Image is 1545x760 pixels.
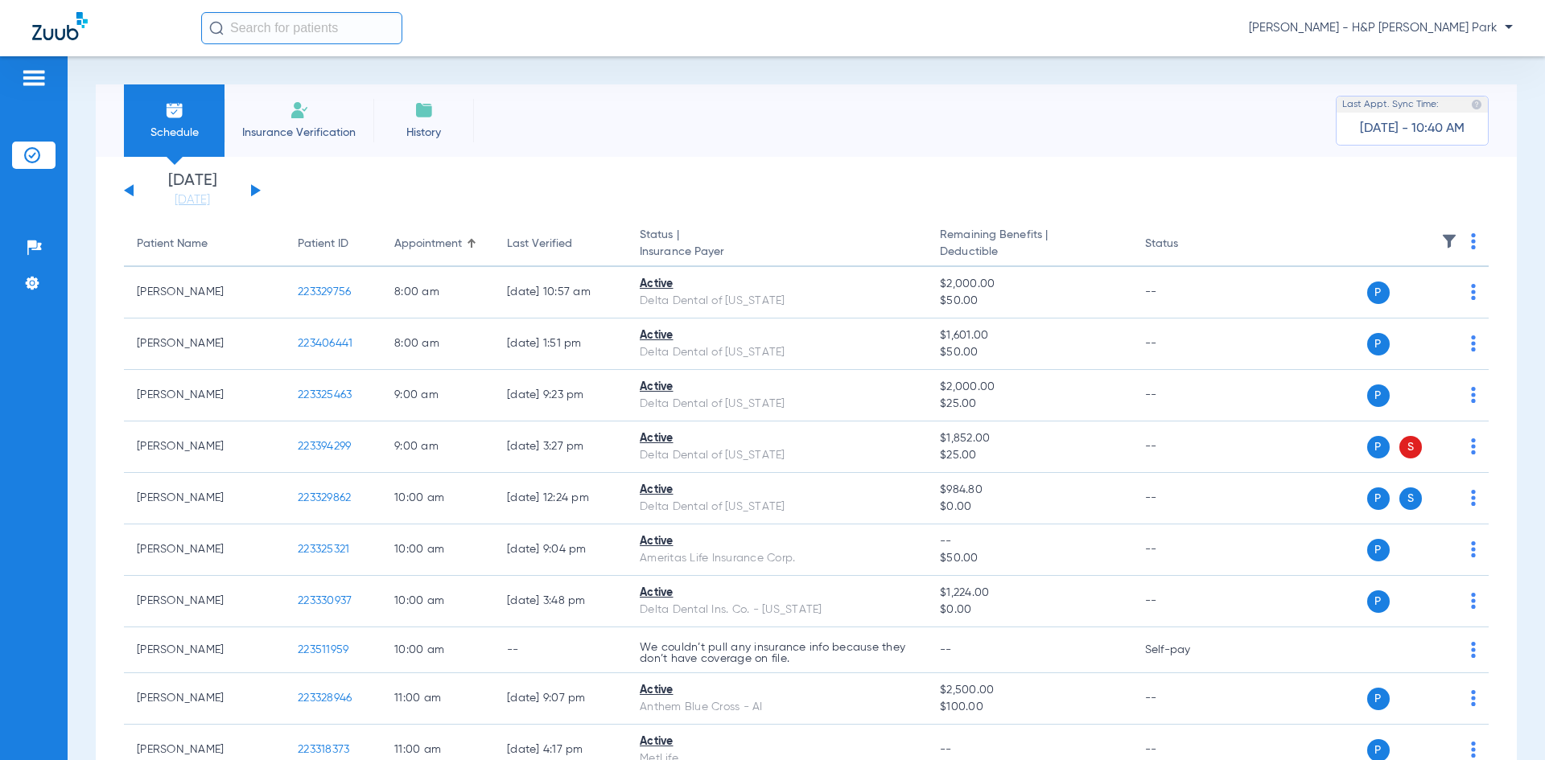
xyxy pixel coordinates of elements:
span: Last Appt. Sync Time: [1342,97,1439,113]
div: Delta Dental of [US_STATE] [640,396,914,413]
span: $1,224.00 [940,585,1119,602]
span: $1,852.00 [940,430,1119,447]
td: [PERSON_NAME] [124,673,285,725]
li: [DATE] [144,173,241,208]
div: Delta Dental of [US_STATE] [640,499,914,516]
span: 223328946 [298,692,352,704]
span: P [1367,384,1390,407]
span: 223325321 [298,544,349,555]
img: group-dot-blue.svg [1471,438,1476,454]
span: $50.00 [940,293,1119,310]
span: Insurance Verification [237,125,361,141]
span: -- [940,644,952,655]
span: $50.00 [940,344,1119,361]
span: $0.00 [940,602,1119,618]
span: $984.80 [940,482,1119,499]
iframe: Chat Widget [1465,683,1545,760]
span: 223325463 [298,389,352,401]
td: -- [1132,473,1241,524]
td: 10:00 AM [381,576,494,627]
img: group-dot-blue.svg [1471,541,1476,557]
span: $0.00 [940,499,1119,516]
td: [DATE] 9:04 PM [494,524,627,576]
img: last sync help info [1471,99,1482,110]
td: [DATE] 1:51 PM [494,318,627,370]
span: P [1367,487,1390,510]
td: [DATE] 3:27 PM [494,421,627,473]
span: P [1367,539,1390,561]
img: Zuub Logo [32,12,88,40]
span: $2,000.00 [940,379,1119,396]
span: -- [940,744,952,755]
div: Active [640,379,914,396]
td: 11:00 AM [381,673,494,725]
img: History [414,101,434,120]
div: Delta Dental Ins. Co. - [US_STATE] [640,602,914,618]
div: Delta Dental of [US_STATE] [640,293,914,310]
span: 223330937 [298,595,352,606]
span: P [1367,333,1390,355]
td: [PERSON_NAME] [124,267,285,318]
img: hamburger-icon [21,68,47,88]
img: group-dot-blue.svg [1471,490,1476,506]
td: -- [1132,524,1241,576]
span: [PERSON_NAME] - H&P [PERSON_NAME] Park [1249,20,1513,36]
td: [DATE] 9:23 PM [494,370,627,421]
td: -- [1132,576,1241,627]
div: Ameritas Life Insurance Corp. [640,550,914,567]
img: Search Icon [209,21,224,35]
td: -- [1132,673,1241,725]
div: Appointment [394,236,481,253]
span: 223406441 [298,338,352,349]
div: Patient ID [298,236,348,253]
span: P [1367,688,1390,710]
div: Active [640,682,914,699]
div: Last Verified [507,236,572,253]
div: Active [640,533,914,550]
td: 10:00 AM [381,627,494,673]
td: [DATE] 9:07 PM [494,673,627,725]
td: [DATE] 3:48 PM [494,576,627,627]
span: P [1367,436,1390,458]
img: group-dot-blue.svg [1471,593,1476,609]
div: Active [640,430,914,447]
span: 223511959 [298,644,348,655]
img: group-dot-blue.svg [1471,642,1476,658]
div: Active [640,327,914,344]
div: Active [640,733,914,750]
div: Patient Name [137,236,208,253]
span: S [1399,436,1422,458]
img: group-dot-blue.svg [1471,233,1476,249]
img: Schedule [165,101,184,120]
span: $100.00 [940,699,1119,716]
td: [PERSON_NAME] [124,421,285,473]
td: -- [1132,267,1241,318]
img: group-dot-blue.svg [1471,284,1476,300]
th: Status | [627,222,927,267]
img: Manual Insurance Verification [290,101,309,120]
img: filter.svg [1441,233,1457,249]
a: [DATE] [144,192,241,208]
span: Insurance Payer [640,244,914,261]
td: Self-pay [1132,627,1241,673]
div: Active [640,276,914,293]
span: 223318373 [298,744,349,755]
img: group-dot-blue.svg [1471,387,1476,403]
div: Active [640,482,914,499]
td: 9:00 AM [381,421,494,473]
td: -- [1132,370,1241,421]
div: Appointment [394,236,462,253]
span: Deductible [940,244,1119,261]
span: Schedule [136,125,212,141]
div: Patient ID [298,236,369,253]
div: Active [640,585,914,602]
img: group-dot-blue.svg [1471,335,1476,351]
td: 9:00 AM [381,370,494,421]
td: [PERSON_NAME] [124,576,285,627]
td: [PERSON_NAME] [124,370,285,421]
span: $25.00 [940,396,1119,413]
span: S [1399,487,1422,510]
td: 10:00 AM [381,524,494,576]
th: Status [1132,222,1241,267]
